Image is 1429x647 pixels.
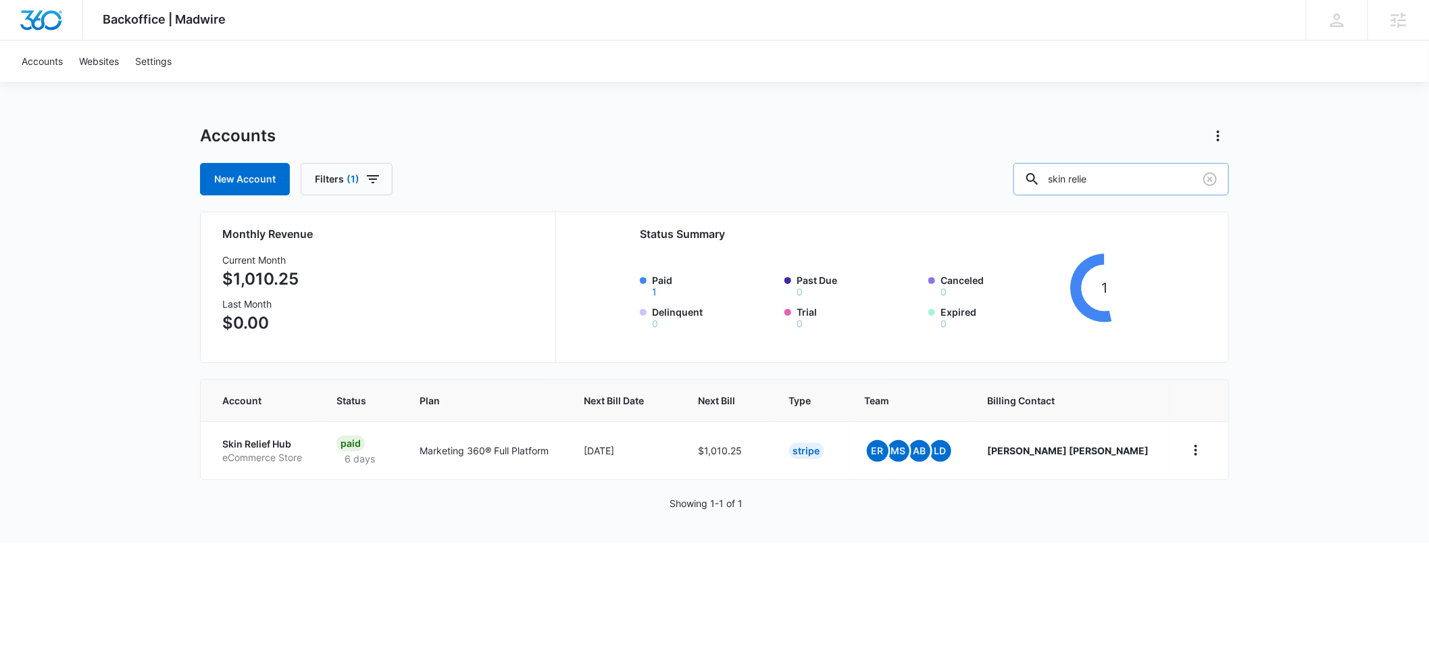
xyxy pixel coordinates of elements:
div: Stripe [789,443,824,459]
span: Type [789,393,813,408]
p: eCommerce Store [222,451,304,464]
span: Billing Contact [988,393,1153,408]
a: Settings [127,41,180,82]
label: Canceled [941,273,1065,297]
strong: [PERSON_NAME] [PERSON_NAME] [988,445,1149,456]
h3: Current Month [222,253,299,267]
td: $1,010.25 [682,421,772,479]
span: LD [930,440,951,462]
h2: Monthly Revenue [222,226,539,242]
span: Account [222,393,284,408]
span: MS [888,440,909,462]
a: New Account [200,163,290,195]
label: Trial [797,305,921,329]
p: Showing 1-1 of 1 [670,496,743,510]
input: Search [1013,163,1229,195]
button: Paid [652,287,657,297]
a: Websites [71,41,127,82]
h2: Status Summary [640,226,1139,242]
span: Next Bill [698,393,736,408]
label: Past Due [797,273,921,297]
a: Accounts [14,41,71,82]
label: Paid [652,273,776,297]
tspan: 1 [1101,279,1107,296]
span: Plan [420,393,551,408]
p: $1,010.25 [222,267,299,291]
span: AB [909,440,930,462]
span: Status [336,393,368,408]
td: [DATE] [568,421,682,479]
button: Actions [1207,125,1229,147]
button: Filters(1) [301,163,393,195]
p: Skin Relief Hub [222,437,304,451]
h1: Accounts [200,126,276,146]
span: Next Bill Date [584,393,646,408]
span: Team [865,393,936,408]
p: Marketing 360® Full Platform [420,444,551,458]
span: (1) [347,174,359,184]
button: Clear [1199,168,1221,190]
a: Skin Relief HubeCommerce Store [222,437,304,464]
span: Backoffice | Madwire [103,12,226,26]
p: $0.00 [222,311,299,335]
label: Expired [941,305,1065,329]
label: Delinquent [652,305,776,329]
h3: Last Month [222,297,299,311]
span: ER [867,440,888,462]
div: Paid [336,435,365,452]
button: home [1185,439,1207,461]
p: 6 days [336,452,383,466]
